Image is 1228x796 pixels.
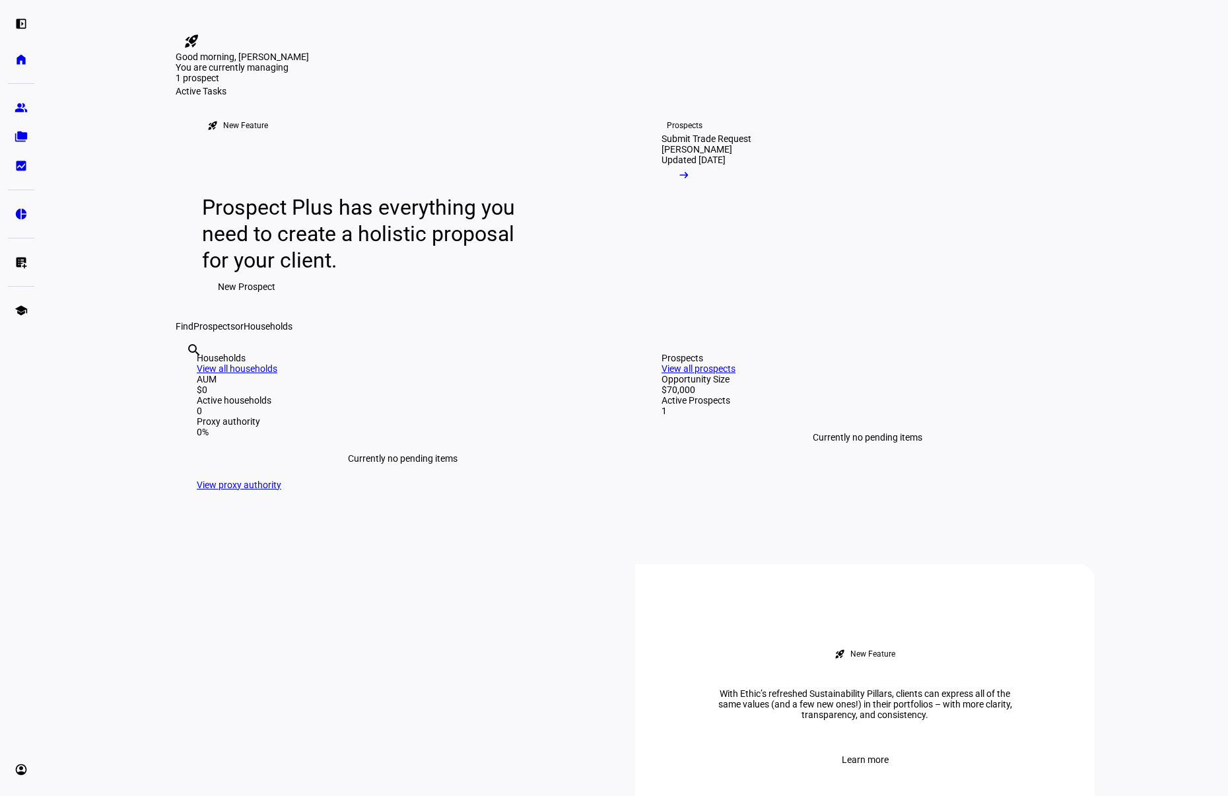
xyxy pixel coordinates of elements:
div: Prospects [667,120,702,131]
a: bid_landscape [8,153,34,179]
div: Currently no pending items [197,437,609,480]
div: $70,000 [662,384,1074,395]
span: New Prospect [218,273,275,300]
eth-mat-symbol: home [15,53,28,66]
a: folder_copy [8,124,34,150]
mat-icon: rocket_launch [835,649,845,659]
mat-icon: search [186,342,202,358]
div: Currently no pending items [662,416,1074,458]
div: Proxy authority [197,416,609,427]
div: Opportunity Size [662,374,1074,384]
a: View all prospects [662,363,735,374]
a: home [8,46,34,73]
eth-mat-symbol: account_circle [15,763,28,776]
span: Households [244,321,292,332]
mat-icon: rocket_launch [184,33,199,49]
a: ProspectsSubmit Trade Request[PERSON_NAME]Updated [DATE] [640,96,860,321]
eth-mat-symbol: school [15,304,28,317]
div: Prospects [662,353,1074,363]
input: Enter name of prospect or household [186,360,189,376]
div: [PERSON_NAME] [662,144,732,155]
a: View all households [197,363,277,374]
div: Households [197,353,609,363]
div: 0 [197,406,609,416]
div: Prospect Plus has everything you need to create a holistic proposal for your client. [202,194,528,273]
div: 1 [662,406,1074,416]
div: Submit Trade Request [662,133,751,144]
eth-mat-symbol: folder_copy [15,130,28,143]
mat-icon: rocket_launch [207,120,218,131]
a: View proxy authority [197,480,281,490]
div: $0 [197,384,609,395]
eth-mat-symbol: bid_landscape [15,159,28,172]
div: Find or [176,321,1095,332]
div: New Feature [850,649,895,659]
div: Active households [197,395,609,406]
div: 1 prospect [176,73,308,83]
eth-mat-symbol: pie_chart [15,207,28,221]
a: group [8,94,34,121]
eth-mat-symbol: left_panel_open [15,17,28,30]
eth-mat-symbol: list_alt_add [15,256,28,269]
span: You are currently managing [176,62,289,73]
span: Learn more [842,746,889,773]
div: New Feature [223,120,268,131]
div: Active Prospects [662,395,1074,406]
mat-icon: arrow_right_alt [677,168,691,182]
span: Prospects [193,321,235,332]
div: Active Tasks [176,86,1095,96]
eth-mat-symbol: group [15,101,28,114]
a: pie_chart [8,201,34,227]
div: With Ethic’s refreshed Sustainability Pillars, clients can express all of the same values (and a ... [700,688,1030,720]
div: AUM [197,374,609,384]
div: Good morning, [PERSON_NAME] [176,52,1095,62]
div: 0% [197,427,609,437]
button: New Prospect [202,273,291,300]
button: Learn more [826,746,904,773]
div: Updated [DATE] [662,155,726,165]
